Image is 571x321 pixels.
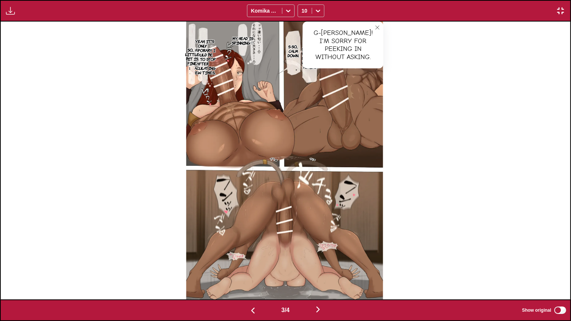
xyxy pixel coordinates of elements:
[285,43,302,59] p: S-So... Calm down.
[231,35,256,46] p: My head is spinning♡
[522,308,551,313] span: Show original
[6,6,15,15] img: Download translated images
[186,22,383,299] img: Manga Panel
[314,305,323,314] img: Next page
[248,306,257,315] img: Previous page
[188,38,218,76] p: Y-Yeah, it's only temporary. I should be able to stop after ejaculating a few times...
[372,22,384,33] button: close-tooltip
[554,307,566,314] input: Show original
[281,307,289,314] span: 3 / 4
[184,46,201,67] p: So... A little bit is fine.
[303,22,384,68] div: G-[PERSON_NAME]! I'm sorry for peeking in without asking.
